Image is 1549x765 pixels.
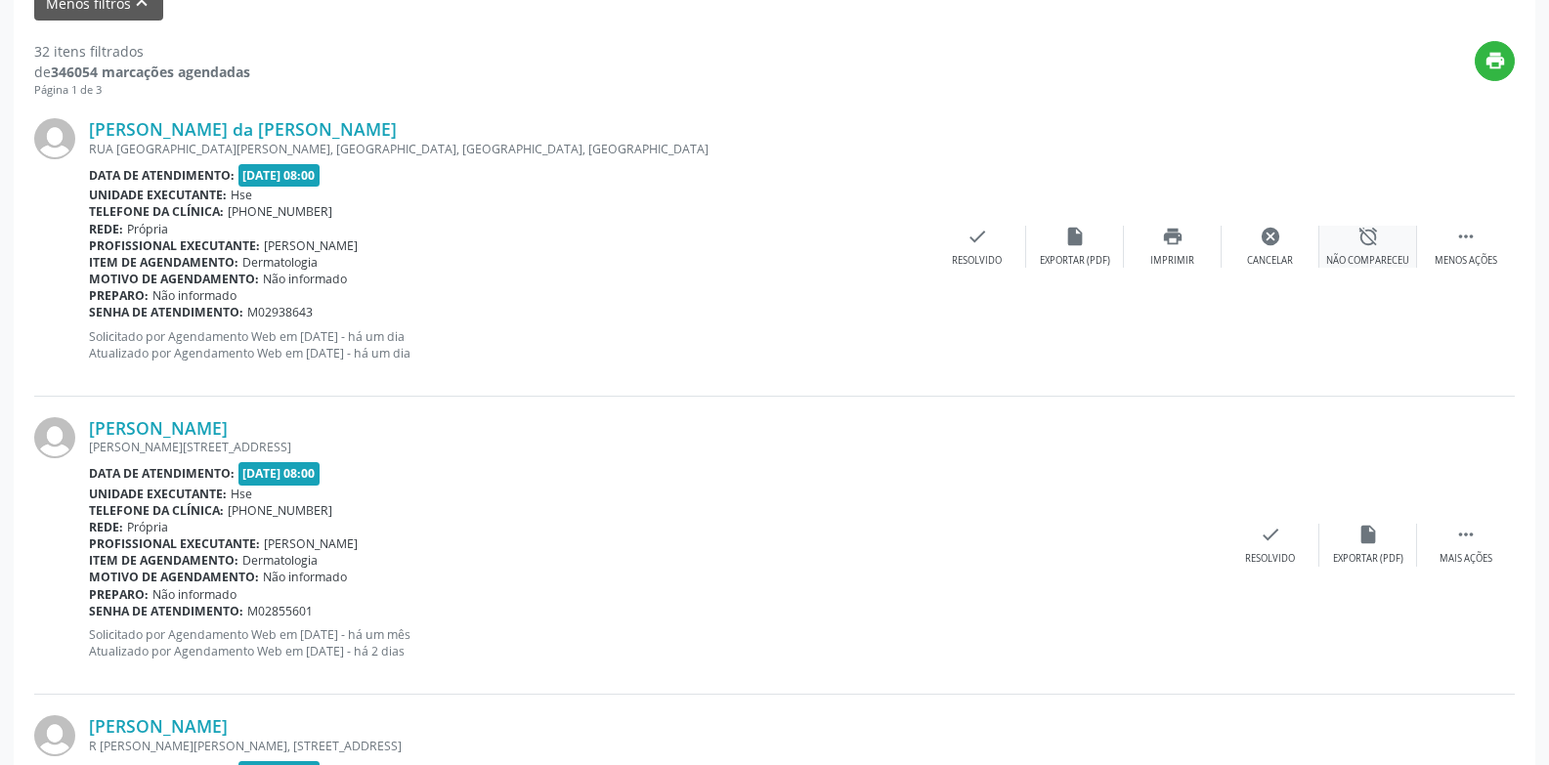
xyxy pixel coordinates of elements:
[89,304,243,320] b: Senha de atendimento:
[89,603,243,619] b: Senha de atendimento:
[1150,254,1194,268] div: Imprimir
[1357,524,1379,545] i: insert_drive_file
[89,203,224,220] b: Telefone da clínica:
[89,569,259,585] b: Motivo de agendamento:
[89,221,123,237] b: Rede:
[264,535,358,552] span: [PERSON_NAME]
[1245,552,1295,566] div: Resolvido
[51,63,250,81] strong: 346054 marcações agendadas
[34,417,75,458] img: img
[1260,524,1281,545] i: check
[152,287,237,304] span: Não informado
[127,221,168,237] span: Própria
[1260,226,1281,247] i: cancel
[89,626,1222,659] p: Solicitado por Agendamento Web em [DATE] - há um mês Atualizado por Agendamento Web em [DATE] - h...
[242,254,318,271] span: Dermatologia
[89,586,149,603] b: Preparo:
[89,287,149,304] b: Preparo:
[1440,552,1492,566] div: Mais ações
[264,237,358,254] span: [PERSON_NAME]
[1326,254,1409,268] div: Não compareceu
[1484,50,1506,71] i: print
[242,552,318,569] span: Dermatologia
[89,535,260,552] b: Profissional executante:
[238,462,321,485] span: [DATE] 08:00
[34,41,250,62] div: 32 itens filtrados
[89,439,1222,455] div: [PERSON_NAME][STREET_ADDRESS]
[1040,254,1110,268] div: Exportar (PDF)
[89,417,228,439] a: [PERSON_NAME]
[1435,254,1497,268] div: Menos ações
[34,62,250,82] div: de
[238,164,321,187] span: [DATE] 08:00
[34,82,250,99] div: Página 1 de 3
[89,271,259,287] b: Motivo de agendamento:
[34,715,75,756] img: img
[1064,226,1086,247] i: insert_drive_file
[263,271,347,287] span: Não informado
[1357,226,1379,247] i: alarm_off
[89,502,224,519] b: Telefone da clínica:
[89,552,238,569] b: Item de agendamento:
[263,569,347,585] span: Não informado
[1455,524,1477,545] i: 
[89,118,397,140] a: [PERSON_NAME] da [PERSON_NAME]
[1475,41,1515,81] button: print
[228,203,332,220] span: [PHONE_NUMBER]
[231,187,252,203] span: Hse
[89,254,238,271] b: Item de agendamento:
[34,118,75,159] img: img
[89,328,928,361] p: Solicitado por Agendamento Web em [DATE] - há um dia Atualizado por Agendamento Web em [DATE] - h...
[228,502,332,519] span: [PHONE_NUMBER]
[1333,552,1403,566] div: Exportar (PDF)
[152,586,237,603] span: Não informado
[967,226,988,247] i: check
[89,715,228,737] a: [PERSON_NAME]
[89,486,227,502] b: Unidade executante:
[1162,226,1183,247] i: print
[1247,254,1293,268] div: Cancelar
[89,167,235,184] b: Data de atendimento:
[952,254,1002,268] div: Resolvido
[89,187,227,203] b: Unidade executante:
[1455,226,1477,247] i: 
[89,738,1222,754] div: R [PERSON_NAME][PERSON_NAME], [STREET_ADDRESS]
[89,465,235,482] b: Data de atendimento:
[247,603,313,619] span: M02855601
[231,486,252,502] span: Hse
[127,519,168,535] span: Própria
[247,304,313,320] span: M02938643
[89,519,123,535] b: Rede:
[89,141,928,157] div: RUA [GEOGRAPHIC_DATA][PERSON_NAME], [GEOGRAPHIC_DATA], [GEOGRAPHIC_DATA], [GEOGRAPHIC_DATA]
[89,237,260,254] b: Profissional executante:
